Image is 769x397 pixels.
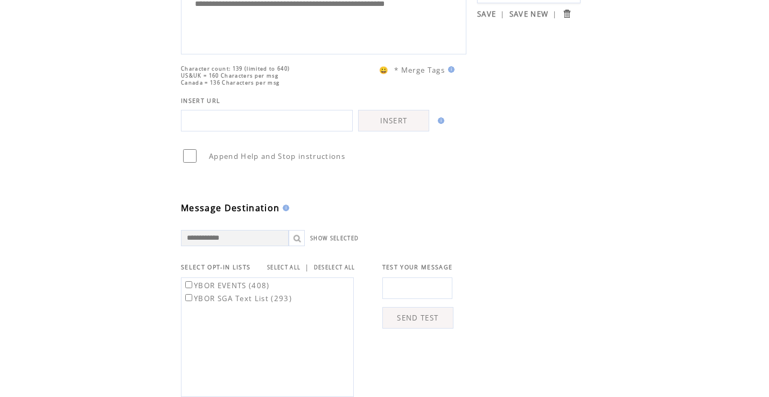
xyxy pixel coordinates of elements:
[553,9,557,19] span: |
[181,79,279,86] span: Canada = 136 Characters per msg
[181,97,220,105] span: INSERT URL
[185,294,192,301] input: YBOR SGA Text List (293)
[183,281,270,290] label: YBOR EVENTS (408)
[382,307,453,329] a: SEND TEST
[394,65,445,75] span: * Merge Tags
[181,263,250,271] span: SELECT OPT-IN LISTS
[181,202,279,214] span: Message Destination
[181,65,290,72] span: Character count: 139 (limited to 640)
[185,281,192,288] input: YBOR EVENTS (408)
[445,66,455,73] img: help.gif
[500,9,505,19] span: |
[562,9,572,19] input: Submit
[209,151,345,161] span: Append Help and Stop instructions
[477,9,496,19] a: SAVE
[305,262,309,272] span: |
[379,65,389,75] span: 😀
[358,110,429,131] a: INSERT
[435,117,444,124] img: help.gif
[382,263,453,271] span: TEST YOUR MESSAGE
[267,264,300,271] a: SELECT ALL
[279,205,289,211] img: help.gif
[181,72,278,79] span: US&UK = 160 Characters per msg
[183,294,292,303] label: YBOR SGA Text List (293)
[310,235,359,242] a: SHOW SELECTED
[314,264,355,271] a: DESELECT ALL
[509,9,549,19] a: SAVE NEW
